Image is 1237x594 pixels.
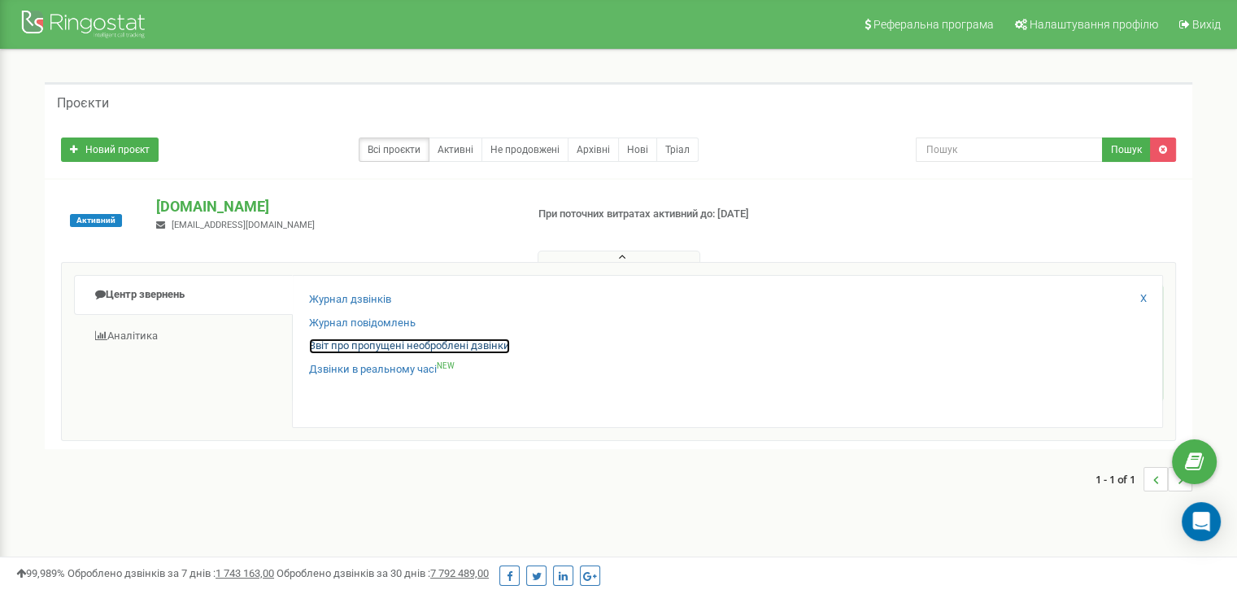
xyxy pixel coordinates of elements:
[277,567,489,579] span: Оброблено дзвінків за 30 днів :
[309,338,510,354] a: Звіт про пропущені необроблені дзвінки
[429,138,482,162] a: Активні
[359,138,429,162] a: Всі проєкти
[1192,18,1221,31] span: Вихід
[1182,502,1221,541] div: Open Intercom Messenger
[74,275,293,315] a: Центр звернень
[309,316,416,331] a: Журнал повідомлень
[656,138,699,162] a: Тріал
[437,361,455,370] sup: NEW
[1102,138,1151,162] button: Пошук
[873,18,994,31] span: Реферальна програма
[916,138,1103,162] input: Пошук
[538,207,799,222] p: При поточних витратах активний до: [DATE]
[1140,291,1147,307] a: X
[618,138,657,162] a: Нові
[70,214,122,227] span: Активний
[568,138,619,162] a: Архівні
[156,196,512,217] p: [DOMAIN_NAME]
[74,317,293,356] a: Аналiтика
[481,138,568,162] a: Не продовжені
[61,138,159,162] a: Новий проєкт
[1095,467,1143,491] span: 1 - 1 of 1
[172,220,315,230] span: [EMAIL_ADDRESS][DOMAIN_NAME]
[1030,18,1158,31] span: Налаштування профілю
[309,292,391,308] a: Журнал дзвінків
[309,362,455,378] a: Дзвінки в реальному часіNEW
[68,567,274,579] span: Оброблено дзвінків за 7 днів :
[430,567,489,579] u: 7 792 489,00
[57,96,109,111] h5: Проєкти
[1095,451,1192,508] nav: ...
[216,567,274,579] u: 1 743 163,00
[16,567,65,579] span: 99,989%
